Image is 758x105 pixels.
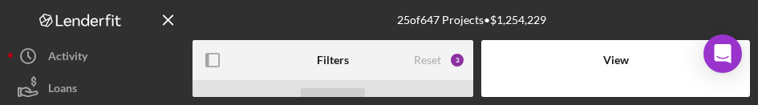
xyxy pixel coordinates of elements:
[449,52,465,68] div: 3
[48,40,87,76] div: Activity
[414,54,441,67] div: Reset
[8,72,184,104] button: Loans
[8,40,184,72] button: Activity
[703,34,742,73] div: Open Intercom Messenger
[508,54,724,67] div: View
[397,14,546,26] div: 25 of 647 Projects • $1,254,229
[317,54,349,67] b: Filters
